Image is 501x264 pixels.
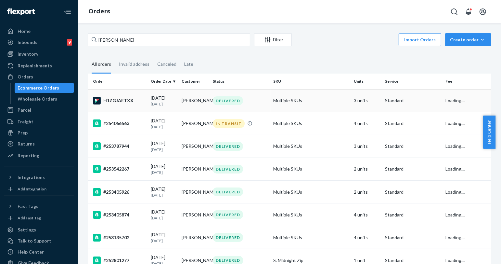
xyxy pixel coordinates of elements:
[88,8,110,15] a: Orders
[151,163,176,175] div: [DATE]
[18,28,31,35] div: Home
[61,5,74,18] button: Close Navigation
[88,33,250,46] input: Search orders
[93,97,146,104] div: H1ZGJAETXX
[271,226,351,249] td: Multiple SKUs
[385,143,440,149] p: Standard
[18,96,58,102] div: Wholesale Orders
[148,74,179,89] th: Order Date
[254,33,292,46] button: Filter
[151,209,176,221] div: [DATE]
[93,188,146,196] div: #253405926
[18,174,45,181] div: Integrations
[182,78,208,84] div: Customer
[7,8,35,15] img: Flexport logo
[151,101,176,107] p: [DATE]
[271,181,351,203] td: Multiple SKUs
[18,74,33,80] div: Orders
[18,51,38,57] div: Inventory
[210,74,271,89] th: Status
[18,39,37,46] div: Inbounds
[351,112,382,135] td: 4 units
[483,116,495,149] button: Help Center
[179,181,210,203] td: [PERSON_NAME]
[18,227,36,233] div: Settings
[179,89,210,112] td: [PERSON_NAME]
[443,203,491,226] td: Loading....
[18,118,33,125] div: Freight
[151,238,176,243] p: [DATE]
[4,247,74,257] a: Help Center
[18,130,28,136] div: Prep
[4,72,74,82] a: Orders
[18,141,35,147] div: Returns
[254,36,291,43] div: Filter
[385,212,440,218] p: Standard
[448,5,461,18] button: Open Search Box
[450,36,486,43] div: Create order
[4,128,74,138] a: Prep
[213,165,243,174] div: DELIVERED
[4,201,74,212] button: Fast Tags
[4,185,74,193] a: Add Integration
[213,188,243,196] div: DELIVERED
[351,158,382,180] td: 2 units
[443,226,491,249] td: Loading....
[18,85,59,91] div: Ecommerce Orders
[151,124,176,130] p: [DATE]
[151,95,176,107] div: [DATE]
[4,150,74,161] a: Reporting
[184,56,193,73] div: Late
[179,203,210,226] td: [PERSON_NAME]
[351,135,382,158] td: 3 units
[4,117,74,127] a: Freight
[4,26,74,36] a: Home
[18,249,44,255] div: Help Center
[271,158,351,180] td: Multiple SKUs
[385,166,440,172] p: Standard
[385,257,440,264] p: Standard
[385,234,440,241] p: Standard
[151,147,176,152] p: [DATE]
[271,112,351,135] td: Multiple SKUs
[151,170,176,175] p: [DATE]
[271,74,351,89] th: SKU
[4,105,74,115] a: Parcel
[443,135,491,158] td: Loading....
[213,119,245,128] div: IN TRANSIT
[213,210,243,219] div: DELIVERED
[119,56,149,73] div: Invalid address
[151,140,176,152] div: [DATE]
[18,63,52,69] div: Replenishments
[179,226,210,249] td: [PERSON_NAME]
[351,226,382,249] td: 4 units
[88,74,148,89] th: Order
[445,33,491,46] button: Create order
[93,234,146,242] div: #253135702
[351,181,382,203] td: 2 units
[4,225,74,235] a: Settings
[179,158,210,180] td: [PERSON_NAME]
[151,192,176,198] p: [DATE]
[157,56,176,73] div: Canceled
[93,119,146,127] div: #254066563
[151,215,176,221] p: [DATE]
[4,37,74,48] a: Inbounds9
[18,152,39,159] div: Reporting
[4,172,74,183] button: Integrations
[443,74,491,89] th: Fee
[213,233,243,242] div: DELIVERED
[4,214,74,222] a: Add Fast Tag
[4,139,74,149] a: Returns
[273,257,349,264] div: S. Midnight Zip
[4,236,74,246] a: Talk to Support
[385,120,440,127] p: Standard
[83,2,115,21] ol: breadcrumbs
[18,186,46,192] div: Add Integration
[4,49,74,59] a: Inventory
[18,203,38,210] div: Fast Tags
[462,5,475,18] button: Open notifications
[351,89,382,112] td: 3 units
[399,33,441,46] button: Import Orders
